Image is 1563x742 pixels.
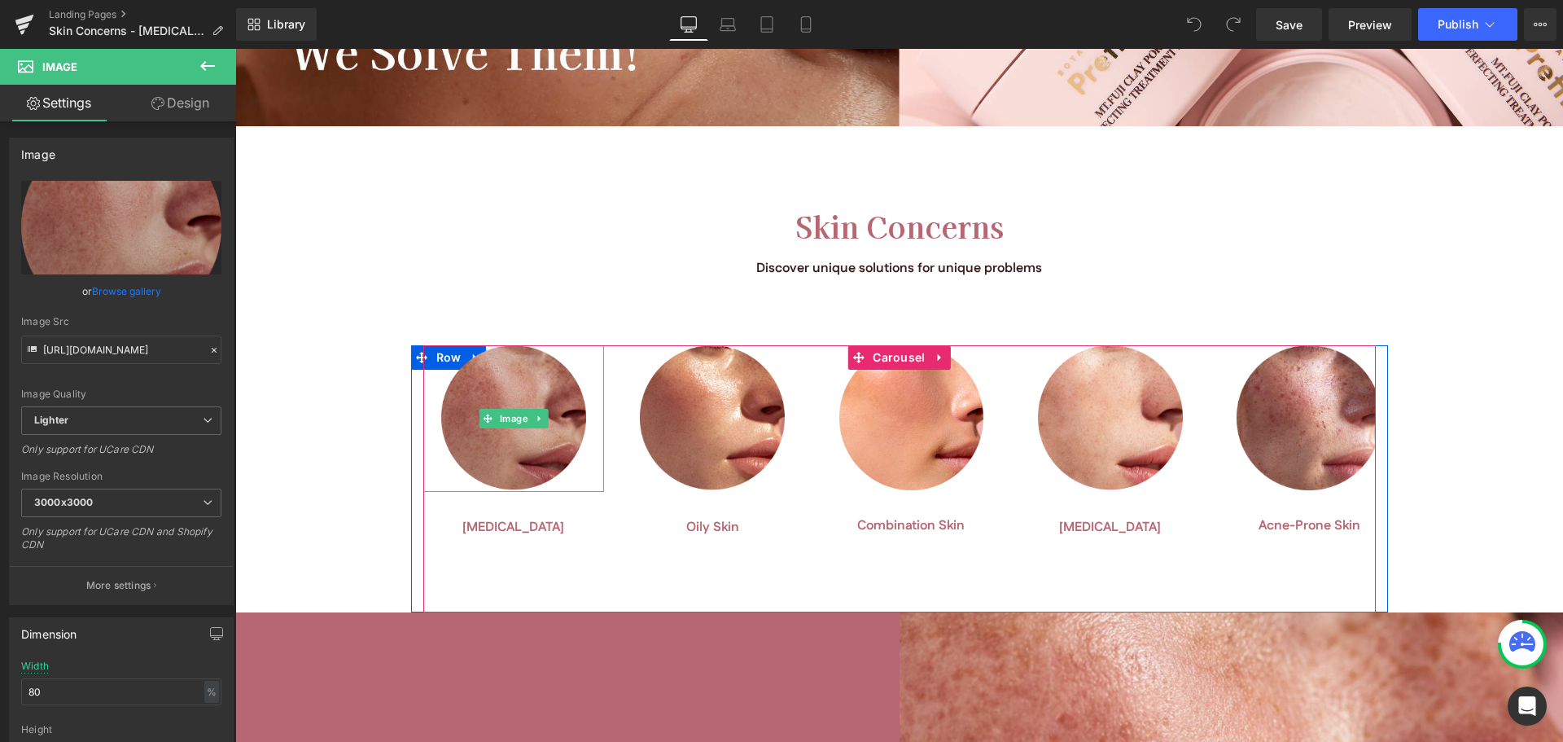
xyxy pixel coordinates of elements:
[1001,296,1146,441] img: Pretti5_Skin Concerns_Acne Prone Skin
[206,296,351,444] img: Pretti5_Skin Concerns_Dry Skin
[622,467,729,488] a: Combination Skin
[1178,8,1211,41] button: Undo
[10,566,233,604] button: More settings
[747,8,786,41] a: Tablet
[21,471,221,482] div: Image Resolution
[49,8,236,21] a: Landing Pages
[21,443,221,467] div: Only support for UCare CDN
[21,283,221,300] div: or
[34,496,93,508] b: 3000x3000
[296,360,313,380] a: Expand / Collapse
[560,156,768,198] span: Skin Concerns
[786,8,825,41] a: Mobile
[451,468,504,490] a: Oily Skin
[21,661,49,672] div: Width
[204,681,219,703] div: %
[1438,18,1478,31] span: Publish
[633,296,694,321] span: Carousel
[708,8,747,41] a: Laptop
[227,468,329,490] a: [MEDICAL_DATA]
[92,277,161,305] a: Browse gallery
[236,8,317,41] a: New Library
[86,578,151,593] p: More settings
[49,24,205,37] span: Skin Concerns - [MEDICAL_DATA]
[405,296,549,444] img: Pretti5_Skin Concerns_Oily Skin
[121,85,239,121] a: Design
[21,316,221,327] div: Image Src
[803,296,948,444] img: Pretti5_Skin Concerns_Sensitive Skin
[21,336,221,364] input: Link
[824,468,926,490] a: [MEDICAL_DATA]
[1329,8,1412,41] a: Preview
[21,678,221,705] input: auto
[73,688,591,736] p: [MEDICAL_DATA]
[260,360,296,380] span: Image
[21,138,55,161] div: Image
[604,296,749,441] img: Pretti5_Skin Concerns_Combination Skin
[267,17,305,32] span: Library
[21,525,221,562] div: Only support for UCare CDN and Shopify CDN
[34,414,68,426] b: Lighter
[1348,16,1392,33] span: Preview
[669,8,708,41] a: Desktop
[1023,467,1125,488] a: Acne-Prone Skin
[42,60,77,73] span: Image
[21,724,221,735] div: Height
[1217,8,1250,41] button: Redo
[188,209,1141,231] div: Discover unique solutions for unique problems
[1524,8,1556,41] button: More
[1418,8,1517,41] button: Publish
[1508,687,1547,726] div: Open Intercom Messenger
[1276,16,1302,33] span: Save
[21,618,77,641] div: Dimension
[694,296,716,321] a: Expand / Collapse
[21,389,221,400] div: Image Quality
